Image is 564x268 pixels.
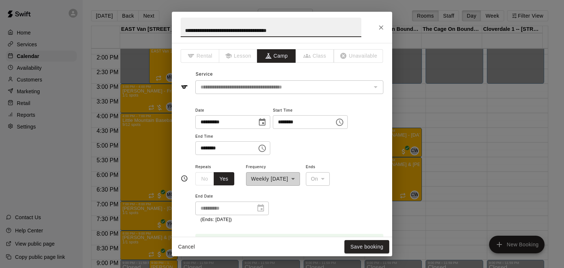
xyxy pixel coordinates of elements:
[375,21,388,34] button: Close
[214,236,272,249] div: Booking time is available
[306,172,330,186] div: On
[195,192,269,202] span: End Date
[196,72,213,77] span: Service
[200,216,264,224] p: (Ends: [DATE])
[344,240,389,254] button: Save booking
[195,132,270,142] span: End Time
[306,162,330,172] span: Ends
[195,106,270,116] span: Date
[334,49,383,63] span: The type of an existing booking cannot be changed
[195,162,240,172] span: Repeats
[195,172,234,186] div: outlined button group
[332,115,347,130] button: Choose time, selected time is 5:30 PM
[296,49,335,63] span: The type of an existing booking cannot be changed
[181,83,188,91] svg: Service
[273,106,348,116] span: Start Time
[255,141,270,156] button: Choose time, selected time is 7:00 PM
[219,49,258,63] span: The type of an existing booking cannot be changed
[257,49,296,63] button: Camp
[246,162,300,172] span: Frequency
[181,175,188,182] svg: Timing
[175,240,198,254] button: Cancel
[255,115,270,130] button: Choose date, selected date is Oct 17, 2025
[195,80,383,94] div: The service of an existing booking cannot be changed
[214,172,234,186] button: Yes
[181,49,219,63] span: The type of an existing booking cannot be changed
